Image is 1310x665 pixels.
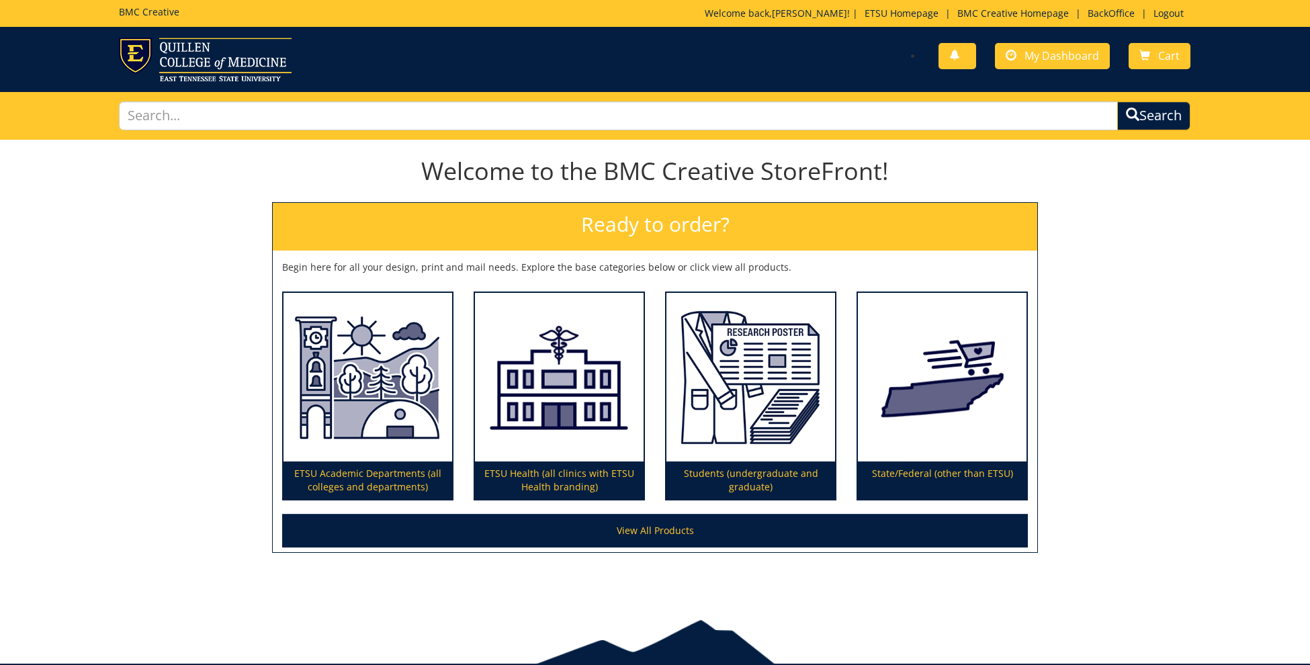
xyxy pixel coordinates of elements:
a: BackOffice [1081,7,1141,19]
h2: Ready to order? [273,203,1037,251]
img: ETSU Academic Departments (all colleges and departments) [283,293,452,462]
h1: Welcome to the BMC Creative StoreFront! [272,158,1038,185]
input: Search... [119,101,1118,130]
img: ETSU logo [119,38,292,81]
p: State/Federal (other than ETSU) [858,461,1027,499]
p: ETSU Health (all clinics with ETSU Health branding) [475,461,644,499]
img: ETSU Health (all clinics with ETSU Health branding) [475,293,644,462]
a: Cart [1129,43,1190,69]
p: ETSU Academic Departments (all colleges and departments) [283,461,452,499]
a: Students (undergraduate and graduate) [666,293,835,500]
span: My Dashboard [1024,48,1099,63]
a: ETSU Academic Departments (all colleges and departments) [283,293,452,500]
p: Welcome back, ! | | | | [705,7,1190,20]
a: My Dashboard [995,43,1110,69]
a: BMC Creative Homepage [951,7,1076,19]
a: Logout [1147,7,1190,19]
img: Students (undergraduate and graduate) [666,293,835,462]
a: View All Products [282,514,1028,547]
a: State/Federal (other than ETSU) [858,293,1027,500]
span: Cart [1158,48,1180,63]
a: ETSU Homepage [858,7,945,19]
p: Begin here for all your design, print and mail needs. Explore the base categories below or click ... [282,261,1028,274]
p: Students (undergraduate and graduate) [666,461,835,499]
a: [PERSON_NAME] [772,7,847,19]
button: Search [1117,101,1190,130]
a: ETSU Health (all clinics with ETSU Health branding) [475,293,644,500]
h5: BMC Creative [119,7,179,17]
img: State/Federal (other than ETSU) [858,293,1027,462]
